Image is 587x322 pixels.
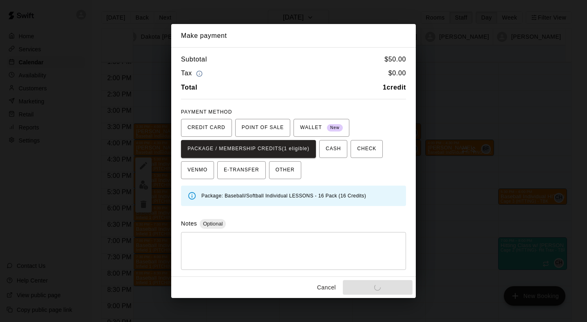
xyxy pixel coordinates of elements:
[388,68,406,79] h6: $ 0.00
[351,140,383,158] button: CHECK
[327,123,343,134] span: New
[217,161,266,179] button: E-TRANSFER
[201,193,366,199] span: Package: Baseball/Softball Individual LESSONS - 16 Pack (16 Credits)
[384,54,406,65] h6: $ 50.00
[181,119,232,137] button: CREDIT CARD
[357,142,376,156] span: CHECK
[293,119,349,137] button: WALLET New
[171,24,416,48] h2: Make payment
[269,161,301,179] button: OTHER
[188,164,207,177] span: VENMO
[181,54,207,65] h6: Subtotal
[181,84,197,91] b: Total
[319,140,347,158] button: CASH
[224,164,259,177] span: E-TRANSFER
[181,140,316,158] button: PACKAGE / MEMBERSHIP CREDITS(1 eligible)
[276,164,295,177] span: OTHER
[181,161,214,179] button: VENMO
[300,121,343,134] span: WALLET
[181,109,232,115] span: PAYMENT METHOD
[383,84,406,91] b: 1 credit
[326,142,341,156] span: CASH
[313,280,340,295] button: Cancel
[242,121,284,134] span: POINT OF SALE
[181,68,205,79] h6: Tax
[188,142,309,156] span: PACKAGE / MEMBERSHIP CREDITS (1 eligible)
[188,121,225,134] span: CREDIT CARD
[200,221,226,227] span: Optional
[235,119,290,137] button: POINT OF SALE
[181,220,197,227] label: Notes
